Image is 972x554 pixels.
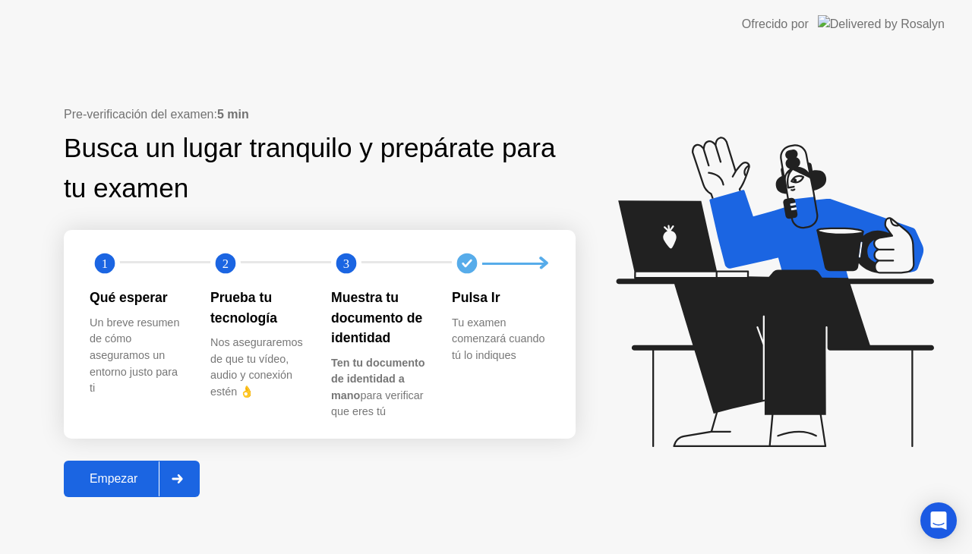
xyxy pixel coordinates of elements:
[343,257,349,271] text: 3
[818,15,945,33] img: Delivered by Rosalyn
[210,335,307,400] div: Nos aseguraremos de que tu vídeo, audio y conexión estén 👌
[222,257,229,271] text: 2
[68,472,159,486] div: Empezar
[217,108,249,121] b: 5 min
[64,461,200,497] button: Empezar
[64,128,576,209] div: Busca un lugar tranquilo y prepárate para tu examen
[90,315,186,397] div: Un breve resumen de cómo aseguramos un entorno justo para ti
[90,288,186,307] div: Qué esperar
[102,257,108,271] text: 1
[331,355,428,420] div: para verificar que eres tú
[452,315,548,364] div: Tu examen comenzará cuando tú lo indiques
[331,357,425,401] b: Ten tu documento de identidad a mano
[210,288,307,328] div: Prueba tu tecnología
[920,502,957,539] div: Open Intercom Messenger
[742,15,809,33] div: Ofrecido por
[331,288,428,348] div: Muestra tu documento de identidad
[452,288,548,307] div: Pulsa Ir
[64,105,576,124] div: Pre-verificación del examen:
